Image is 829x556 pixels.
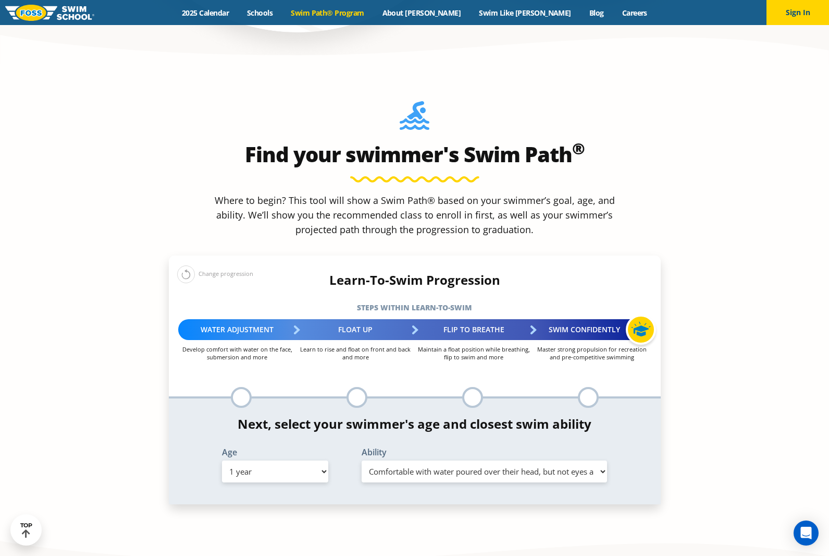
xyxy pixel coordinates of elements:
a: 2025 Calendar [173,8,238,18]
p: Learn to rise and float on front and back and more [296,345,415,361]
p: Develop comfort with water on the face, submersion and more [178,345,296,361]
div: TOP [20,522,32,538]
div: Float Up [296,319,415,340]
h4: Learn-To-Swim Progression [169,273,661,287]
a: Blog [580,8,613,18]
h4: Next, select your swimmer's age and closest swim ability [169,417,661,431]
a: Swim Like [PERSON_NAME] [470,8,580,18]
a: Careers [613,8,656,18]
img: Foss-Location-Swimming-Pool-Person.svg [400,101,429,137]
div: Water Adjustment [178,319,296,340]
img: FOSS Swim School Logo [5,5,94,21]
div: Flip to Breathe [415,319,533,340]
div: Open Intercom Messenger [794,521,819,546]
p: Where to begin? This tool will show a Swim Path® based on your swimmer’s goal, age, and ability. ... [211,193,619,237]
div: Swim Confidently [533,319,651,340]
p: Maintain a float position while breathing, flip to swim and more [415,345,533,361]
h5: Steps within Learn-to-Swim [169,300,661,315]
label: Age [222,448,328,456]
sup: ® [572,138,585,159]
a: Swim Path® Program [282,8,373,18]
h2: Find your swimmer's Swim Path [169,142,661,167]
a: Schools [238,8,282,18]
div: Change progression [177,265,253,283]
label: Ability [362,448,608,456]
a: About [PERSON_NAME] [373,8,470,18]
p: Master strong propulsion for recreation and pre-competitive swimming [533,345,651,361]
